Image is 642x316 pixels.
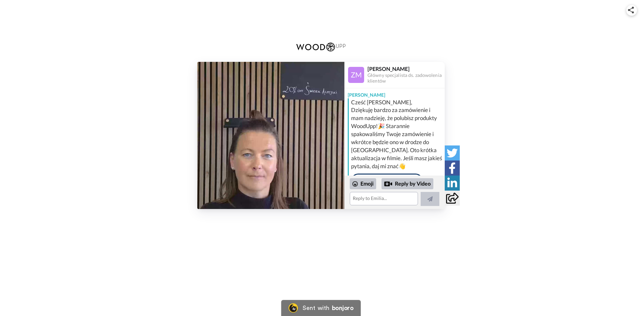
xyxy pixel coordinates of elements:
img: logo [296,42,346,52]
img: Profile Image [348,67,364,83]
div: Reply by Video [382,178,433,190]
div: [PERSON_NAME] [367,66,444,72]
div: Emoji [350,178,376,189]
div: Główny specjalista ds. zadowolenia klientów [367,73,444,84]
a: Skontaktuj się z nami [351,174,423,188]
img: ic_share.svg [628,7,634,13]
div: Reply by Video [384,180,392,188]
div: Cześć [PERSON_NAME], Dziękuję bardzo za zamówienie i mam nadzieję, że polubisz produkty WoodUpp!🎉... [351,98,443,171]
div: [PERSON_NAME] [344,88,445,98]
img: 80e35719-1b27-440d-897f-3cd7d296b8c8-thumb.jpg [197,62,344,209]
